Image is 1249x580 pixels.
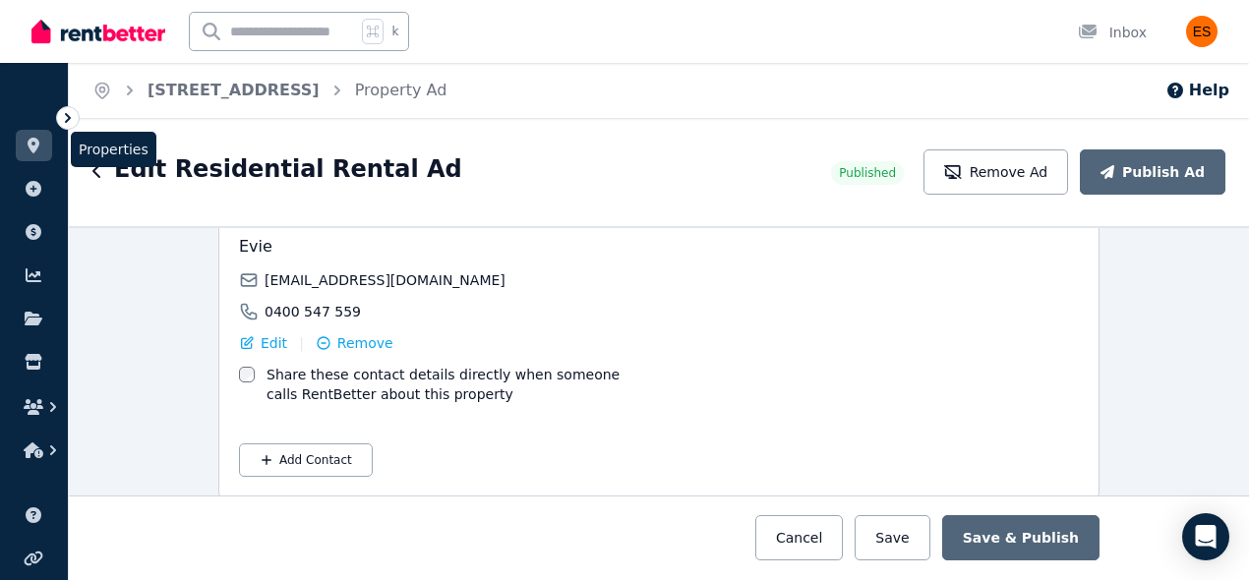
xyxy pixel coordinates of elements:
[114,153,462,185] h1: Edit Residential Rental Ad
[391,24,398,39] span: k
[755,515,843,560] button: Cancel
[265,302,361,321] span: 0400 547 559
[923,149,1068,195] button: Remove Ad
[1186,16,1218,47] img: Evangeline Samoilov
[239,237,272,256] span: Evie
[316,333,393,353] button: Remove
[71,132,156,167] span: Properties
[855,515,929,560] button: Save
[265,270,506,290] span: [EMAIL_ADDRESS][DOMAIN_NAME]
[1182,513,1229,560] div: Open Intercom Messenger
[261,333,287,353] span: Edit
[267,365,653,404] label: Share these contact details directly when someone calls RentBetter about this property
[31,17,165,46] img: RentBetter
[1080,149,1225,195] button: Publish Ad
[942,515,1100,560] button: Save & Publish
[355,81,447,99] a: Property Ad
[239,333,287,353] button: Edit
[839,165,896,181] span: Published
[299,333,304,353] span: |
[1165,79,1229,102] button: Help
[69,63,470,118] nav: Breadcrumb
[1078,23,1147,42] div: Inbox
[337,333,393,353] span: Remove
[148,81,320,99] a: [STREET_ADDRESS]
[239,443,373,477] button: Add Contact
